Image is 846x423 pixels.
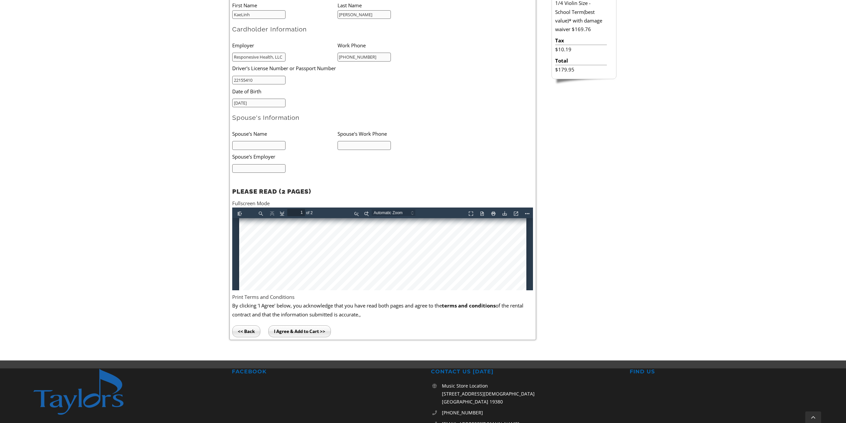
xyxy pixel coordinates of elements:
[630,368,813,375] h2: FIND US
[232,150,422,164] li: Spouse's Employer
[73,2,83,9] span: of 2
[232,325,260,337] input: << Back
[33,368,137,415] img: footer-logo
[338,1,443,10] li: Last Name
[232,38,338,52] li: Employer
[338,38,443,52] li: Work Phone
[268,325,331,337] input: I Agree & Add to Cart >>
[232,200,270,207] a: Fullscreen Mode
[232,25,533,33] h2: Cardholder Information
[442,409,614,417] a: [PHONE_NUMBER]
[338,127,443,140] li: Spouse's Work Phone
[555,56,607,65] li: Total
[555,36,607,45] li: Tax
[232,301,533,319] p: By clicking 'I Agree' below, you acknowledge that you have read both pages and agree to the of th...
[442,382,614,405] p: Music Store Location [STREET_ADDRESS][DEMOGRAPHIC_DATA] [GEOGRAPHIC_DATA] 19380
[232,294,294,300] a: Print Terms and Conditions
[139,2,190,9] select: Zoom
[232,114,533,122] h2: Spouse's Information
[232,127,338,140] li: Spouse's Name
[232,188,311,195] strong: PLEASE READ (2 PAGES)
[232,1,338,10] li: First Name
[555,45,607,54] li: $10.19
[55,1,73,9] input: Page
[431,368,614,375] h2: CONTACT US [DATE]
[232,62,422,75] li: Driver's License Number or Passport Number
[442,302,496,309] b: terms and conditions
[232,368,415,375] h2: FACEBOOK
[232,84,422,98] li: Date of Birth
[555,65,607,74] li: $179.95
[552,79,616,85] img: sidebar-footer.png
